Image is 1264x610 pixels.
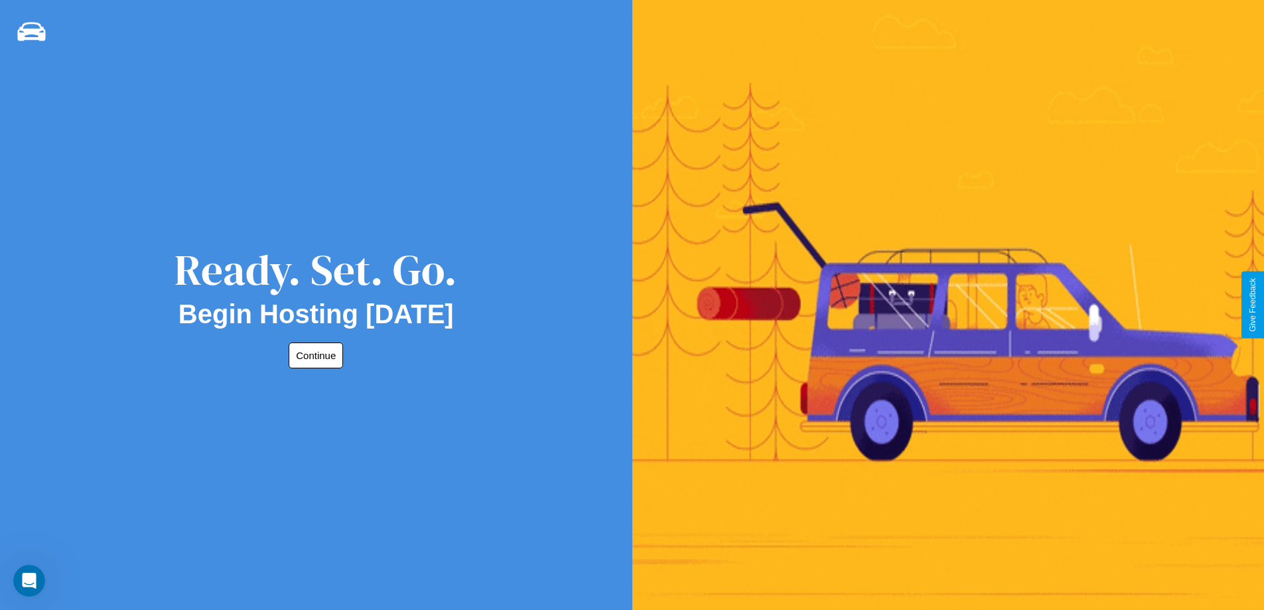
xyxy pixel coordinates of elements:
[175,240,457,299] div: Ready. Set. Go.
[178,299,454,329] h2: Begin Hosting [DATE]
[1248,278,1257,332] div: Give Feedback
[289,343,343,368] button: Continue
[13,565,45,597] iframe: Intercom live chat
